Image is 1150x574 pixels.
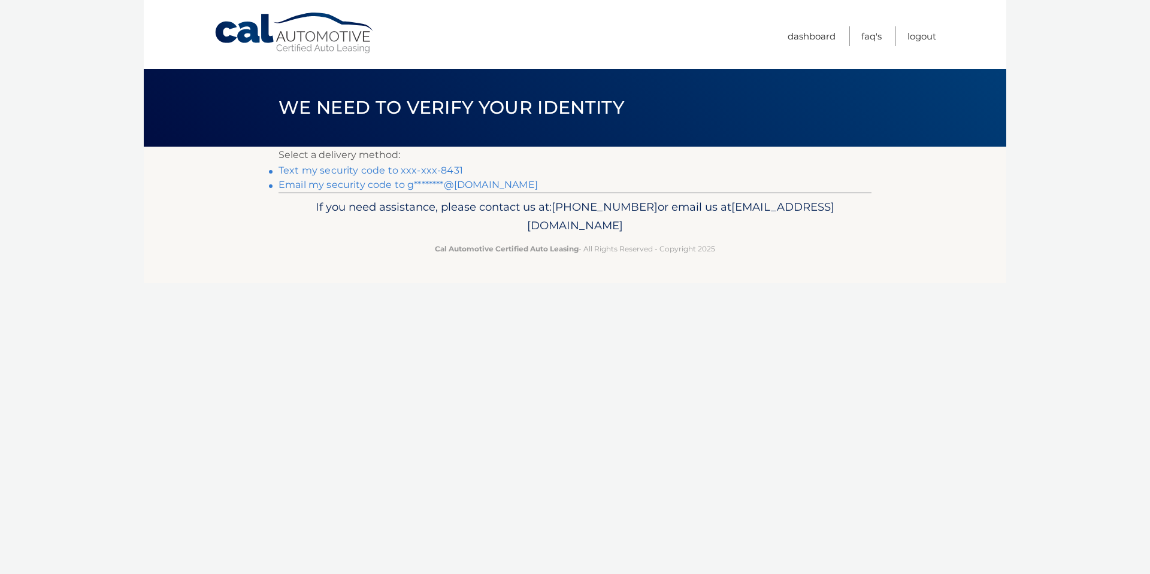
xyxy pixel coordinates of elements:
[279,147,871,163] p: Select a delivery method:
[279,165,463,176] a: Text my security code to xxx-xxx-8431
[788,26,836,46] a: Dashboard
[552,200,658,214] span: [PHONE_NUMBER]
[861,26,882,46] a: FAQ's
[435,244,579,253] strong: Cal Automotive Certified Auto Leasing
[214,12,376,54] a: Cal Automotive
[907,26,936,46] a: Logout
[286,242,864,255] p: - All Rights Reserved - Copyright 2025
[286,198,864,236] p: If you need assistance, please contact us at: or email us at
[279,179,538,190] a: Email my security code to g********@[DOMAIN_NAME]
[279,96,624,119] span: We need to verify your identity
